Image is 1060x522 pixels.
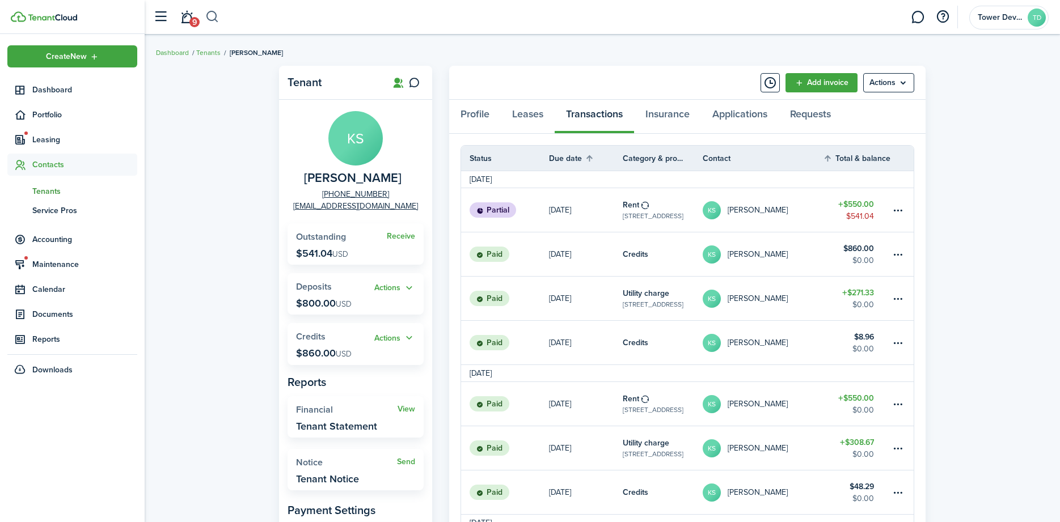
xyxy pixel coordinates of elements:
table-profile-info-text: [PERSON_NAME] [728,400,788,409]
table-amount-title: $48.29 [850,481,874,493]
status: Paid [470,335,509,351]
table-info-title: Credits [623,248,648,260]
a: $308.67$0.00 [823,426,891,470]
status: Paid [470,291,509,307]
p: [DATE] [549,204,571,216]
table-amount-description: $0.00 [852,404,874,416]
menu-btn: Actions [863,73,914,92]
table-amount-title: $271.33 [842,287,874,299]
a: [DATE] [549,232,623,276]
a: Dashboard [7,79,137,101]
table-info-title: Utility charge [623,437,669,449]
widget-stats-title: Notice [296,457,397,468]
a: [DATE] [549,426,623,470]
span: Tenants [32,185,137,197]
a: Rent[STREET_ADDRESS] [623,382,703,426]
a: [DATE] [549,188,623,232]
a: KS[PERSON_NAME] [703,188,823,232]
a: Profile [449,100,501,134]
span: Deposits [296,280,332,293]
span: [PERSON_NAME] [230,48,283,58]
table-info-title: Rent [623,393,639,405]
table-info-title: Rent [623,199,639,211]
a: Credits [623,232,703,276]
a: Insurance [634,100,701,134]
button: Actions [374,332,415,345]
a: KS[PERSON_NAME] [703,382,823,426]
button: Timeline [761,73,780,92]
th: Sort [549,151,623,165]
a: Service Pros [7,201,137,220]
p: $860.00 [296,347,352,359]
table-subtitle: [STREET_ADDRESS] [623,299,683,309]
avatar-text: KS [328,111,383,165]
a: Utility charge[STREET_ADDRESS] [623,277,703,320]
span: USD [332,248,348,260]
span: Tower Development and Rentals Inc [978,14,1023,22]
a: [DATE] [549,321,623,364]
a: Paid [461,277,549,320]
table-profile-info-text: [PERSON_NAME] [728,294,788,303]
a: KS[PERSON_NAME] [703,321,823,364]
p: [DATE] [549,337,571,349]
span: Reports [32,333,137,345]
td: [DATE] [461,367,500,379]
a: Messaging [907,3,928,32]
a: [DATE] [549,382,623,426]
table-amount-title: $308.67 [840,436,874,448]
p: [DATE] [549,248,571,260]
span: Contacts [32,159,137,171]
table-amount-title: $8.96 [854,331,874,343]
panel-main-subtitle: Payment Settings [288,502,424,519]
a: KS[PERSON_NAME] [703,426,823,470]
status: Paid [470,440,509,456]
table-subtitle: [STREET_ADDRESS] [623,405,683,415]
span: Leasing [32,134,137,146]
span: Portfolio [32,109,137,121]
a: Leases [501,100,555,134]
widget-stats-description: Tenant Statement [296,421,377,432]
panel-main-subtitle: Reports [288,374,424,391]
a: Paid [461,470,549,514]
p: [DATE] [549,292,571,304]
span: Accounting [32,234,137,245]
table-info-title: Credits [623,337,648,349]
a: $550.00$0.00 [823,382,891,426]
a: View [398,405,415,414]
span: Documents [32,308,137,320]
a: [PHONE_NUMBER] [322,188,389,200]
span: Outstanding [296,230,346,243]
p: $800.00 [296,298,352,309]
a: Applications [701,100,779,134]
table-amount-title: $860.00 [843,243,874,254]
th: Sort [823,151,891,165]
p: [DATE] [549,486,571,498]
avatar-text: KS [703,439,721,457]
a: Paid [461,426,549,470]
span: Maintenance [32,258,137,270]
table-amount-description: $0.00 [852,299,874,311]
a: Send [397,457,415,466]
p: [DATE] [549,442,571,454]
a: Add invoice [786,73,858,92]
avatar-text: KS [703,201,721,219]
button: Open sidebar [150,6,171,28]
status: Paid [470,485,509,500]
table-profile-info-text: [PERSON_NAME] [728,338,788,347]
table-profile-info-text: [PERSON_NAME] [728,488,788,497]
a: Rent[STREET_ADDRESS] [623,188,703,232]
button: Search [205,7,219,27]
avatar-text: KS [703,290,721,308]
a: Tenants [7,181,137,201]
td: [DATE] [461,173,500,185]
button: Actions [374,282,415,295]
panel-main-title: Tenant [288,76,378,89]
button: Open menu [863,73,914,92]
table-amount-description: $0.00 [852,254,874,266]
a: Receive [387,232,415,241]
span: Dashboard [32,84,137,96]
span: Credits [296,330,326,343]
a: Paid [461,382,549,426]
